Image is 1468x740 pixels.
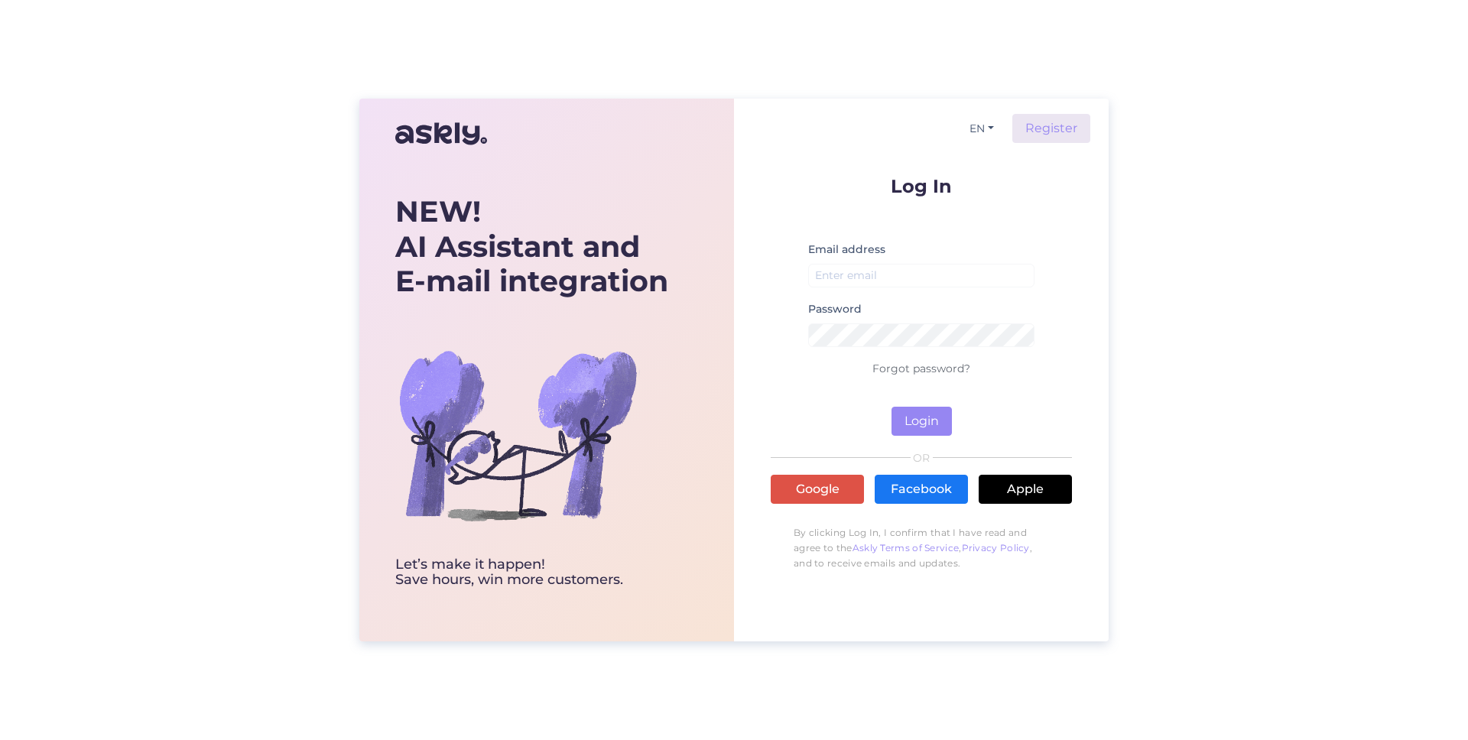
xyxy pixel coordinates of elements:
[892,407,952,436] button: Login
[872,362,970,375] a: Forgot password?
[808,242,885,258] label: Email address
[395,194,668,299] div: AI Assistant and E-mail integration
[395,557,668,588] div: Let’s make it happen! Save hours, win more customers.
[771,475,864,504] a: Google
[395,313,640,557] img: bg-askly
[771,177,1072,196] p: Log In
[911,453,933,463] span: OR
[853,542,960,553] a: Askly Terms of Service
[808,301,862,317] label: Password
[875,475,968,504] a: Facebook
[1012,114,1090,143] a: Register
[395,193,481,229] b: NEW!
[963,118,1000,140] button: EN
[962,542,1030,553] a: Privacy Policy
[395,115,487,152] img: Askly
[979,475,1072,504] a: Apple
[808,264,1034,287] input: Enter email
[771,518,1072,579] p: By clicking Log In, I confirm that I have read and agree to the , , and to receive emails and upd...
